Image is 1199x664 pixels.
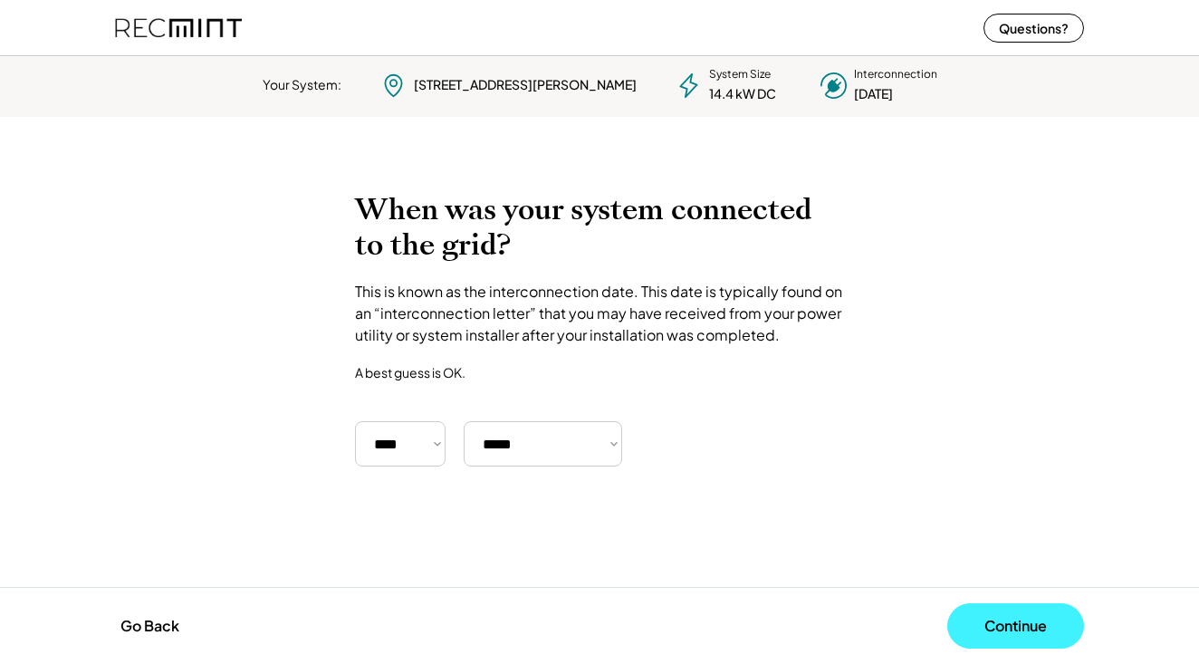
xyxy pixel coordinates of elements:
[263,76,341,94] div: Your System:
[355,192,844,263] h2: When was your system connected to the grid?
[709,67,771,82] div: System Size
[355,364,465,380] div: A best guess is OK.
[854,85,893,103] div: [DATE]
[414,76,637,94] div: [STREET_ADDRESS][PERSON_NAME]
[854,67,937,82] div: Interconnection
[115,4,242,52] img: recmint-logotype%403x%20%281%29.jpeg
[115,606,185,646] button: Go Back
[709,85,776,103] div: 14.4 kW DC
[947,603,1084,649] button: Continue
[983,14,1084,43] button: Questions?
[355,281,844,346] div: This is known as the interconnection date. This date is typically found on an “interconnection le...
